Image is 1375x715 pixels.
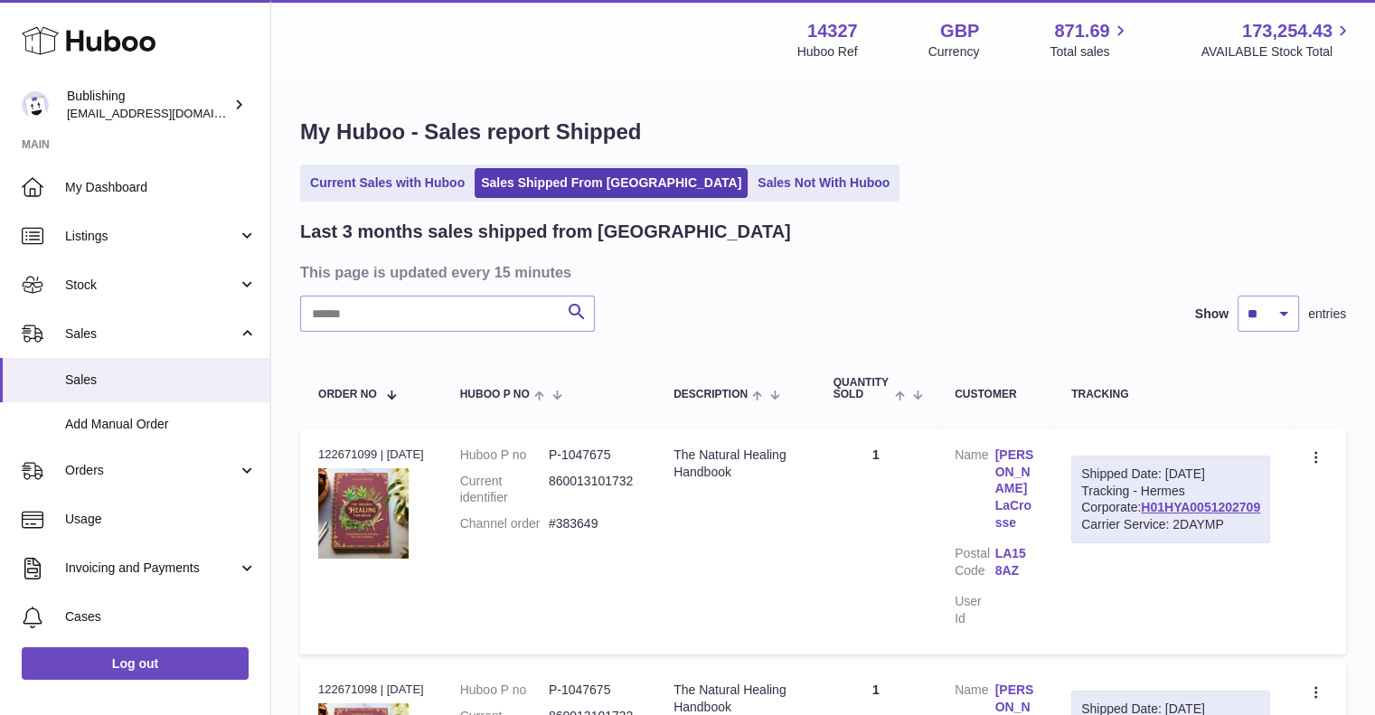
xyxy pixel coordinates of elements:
div: Bublishing [67,88,230,122]
div: Huboo Ref [797,43,858,61]
h1: My Huboo - Sales report Shipped [300,118,1346,146]
div: Tracking [1071,389,1270,400]
h2: Last 3 months sales shipped from [GEOGRAPHIC_DATA] [300,220,791,244]
span: Sales [65,372,257,389]
a: 173,254.43 AVAILABLE Stock Total [1201,19,1353,61]
a: Sales Not With Huboo [751,168,896,198]
div: Carrier Service: 2DAYMP [1081,516,1260,533]
dd: P-1047675 [549,447,637,464]
span: Invoicing and Payments [65,560,238,577]
dd: #383649 [549,515,637,532]
a: LA15 8AZ [995,545,1036,579]
span: entries [1308,306,1346,323]
div: 122671099 | [DATE] [318,447,424,463]
a: H01HYA0051202709 [1141,500,1260,514]
span: Listings [65,228,238,245]
span: Description [673,389,748,400]
div: Customer [955,389,1035,400]
div: Currency [928,43,980,61]
div: 122671098 | [DATE] [318,682,424,698]
img: 1749741825.png [318,468,409,559]
dt: Huboo P no [460,447,549,464]
dt: Channel order [460,515,549,532]
div: The Natural Healing Handbook [673,447,797,481]
span: Orders [65,462,238,479]
strong: GBP [940,19,979,43]
span: Huboo P no [460,389,530,400]
a: Current Sales with Huboo [304,168,471,198]
span: Quantity Sold [833,377,890,400]
dd: P-1047675 [549,682,637,699]
span: My Dashboard [65,179,257,196]
label: Show [1195,306,1229,323]
a: 871.69 Total sales [1050,19,1130,61]
span: Usage [65,511,257,528]
dd: 860013101732 [549,473,637,507]
dt: Name [955,447,995,536]
span: Add Manual Order [65,416,257,433]
span: Sales [65,325,238,343]
div: Tracking - Hermes Corporate: [1071,456,1270,544]
span: Stock [65,277,238,294]
dt: Postal Code [955,545,995,584]
dt: Current identifier [460,473,549,507]
img: jam@bublishing.com [22,91,49,118]
span: 871.69 [1054,19,1109,43]
span: AVAILABLE Stock Total [1201,43,1353,61]
a: Log out [22,647,249,680]
dt: User Id [955,593,995,627]
a: [PERSON_NAME] LaCrosse [995,447,1036,532]
span: Cases [65,608,257,626]
span: 173,254.43 [1242,19,1333,43]
a: Sales Shipped From [GEOGRAPHIC_DATA] [475,168,748,198]
span: Total sales [1050,43,1130,61]
strong: 14327 [807,19,858,43]
span: Order No [318,389,377,400]
dt: Huboo P no [460,682,549,699]
h3: This page is updated every 15 minutes [300,262,1342,282]
span: [EMAIL_ADDRESS][DOMAIN_NAME] [67,106,266,120]
div: Shipped Date: [DATE] [1081,466,1260,483]
td: 1 [815,428,937,654]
